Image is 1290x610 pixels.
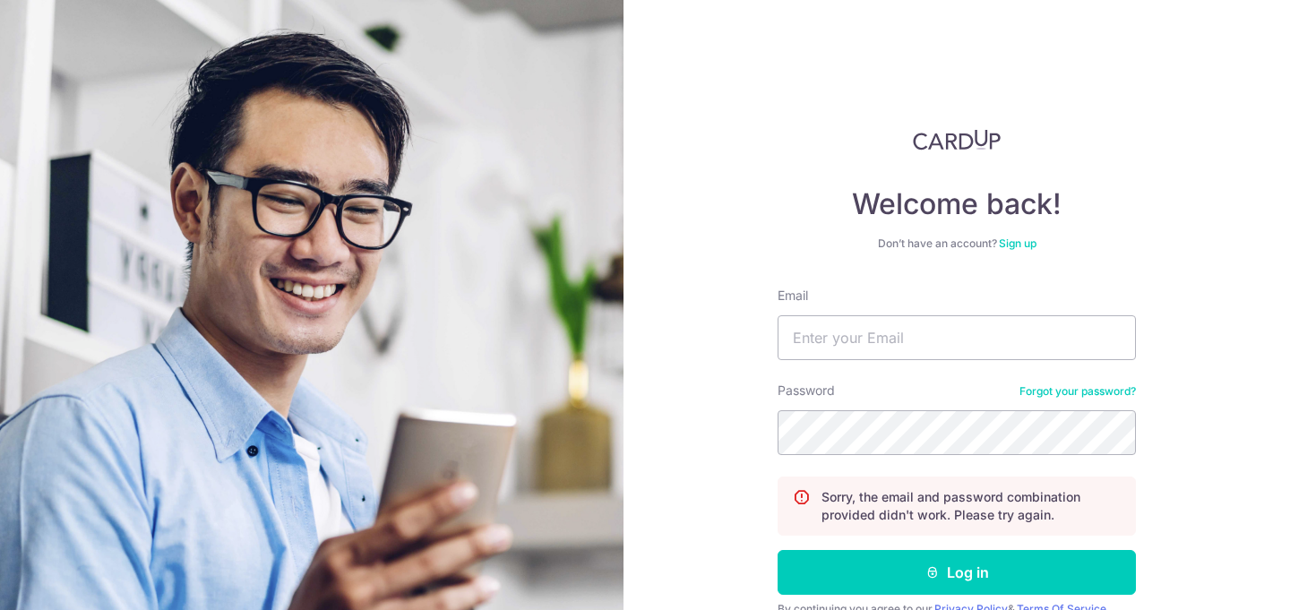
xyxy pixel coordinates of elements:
[778,315,1136,360] input: Enter your Email
[778,550,1136,595] button: Log in
[999,236,1036,250] a: Sign up
[821,488,1121,524] p: Sorry, the email and password combination provided didn't work. Please try again.
[913,129,1001,150] img: CardUp Logo
[778,287,808,305] label: Email
[1019,384,1136,399] a: Forgot your password?
[778,236,1136,251] div: Don’t have an account?
[778,186,1136,222] h4: Welcome back!
[778,382,835,400] label: Password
